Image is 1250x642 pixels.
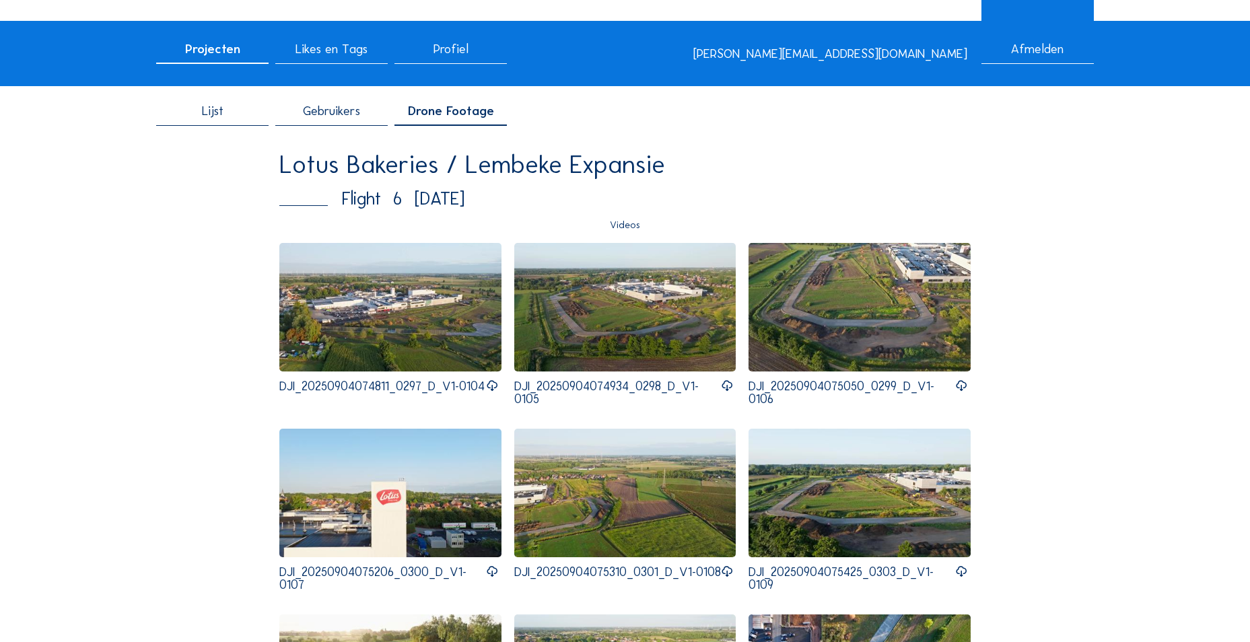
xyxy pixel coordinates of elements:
img: Thumbnail for 241 [279,429,501,557]
div: [DATE] [415,190,464,207]
p: DJI_20250904074934_0298_D_V1-0105 [514,380,721,405]
div: Videos [279,220,971,230]
p: DJI_20250904075425_0303_D_V1-0109 [749,566,955,591]
div: Flight [279,190,958,207]
p: DJI_20250904074811_0297_D_V1-0104 [279,380,485,393]
span: Projecten [185,43,240,56]
div: 6 [393,190,402,207]
span: Profiel [433,43,468,56]
img: Thumbnail for 239 [514,243,736,371]
span: Lijst [202,105,223,118]
span: Gebruikers [303,105,360,118]
span: Likes en Tags [296,43,368,56]
p: DJI_20250904075310_0301_D_V1-0108 [514,566,721,579]
img: Thumbnail for 242 [514,429,736,557]
img: Thumbnail for 240 [749,243,971,371]
span: Drone Footage [408,105,494,118]
div: Afmelden [981,43,1094,64]
p: DJI_20250904075050_0299_D_V1-0106 [749,380,955,405]
img: Thumbnail for 238 [279,243,501,371]
img: Thumbnail for 243 [749,429,971,557]
p: DJI_20250904075206_0300_D_V1-0107 [279,566,486,591]
div: Lotus Bakeries / Lembeke Expansie [279,152,971,177]
div: [PERSON_NAME][EMAIL_ADDRESS][DOMAIN_NAME] [693,48,967,61]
